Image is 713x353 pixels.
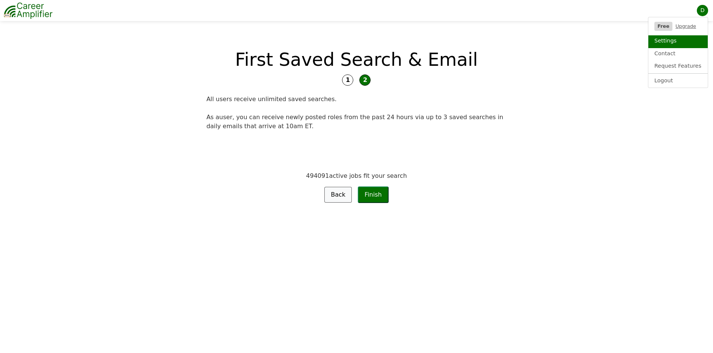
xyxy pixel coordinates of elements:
[197,95,516,131] div: All users receive unlimited saved searches. As a user, you can receive newly posted roles from th...
[202,171,511,180] div: 494091 active jobs fit your search
[697,5,708,16] div: D
[648,61,708,73] a: Request Features
[4,1,53,20] img: career-amplifier-logo.png
[342,74,353,86] span: 1
[358,186,389,203] button: Finish
[648,35,708,48] a: Settings
[675,23,696,29] a: Upgrade
[648,74,708,88] a: Logout
[359,74,371,86] span: 2
[118,50,595,68] div: First Saved Search & Email
[648,48,708,61] a: Contact
[324,187,352,203] a: Back
[654,22,672,31] div: Free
